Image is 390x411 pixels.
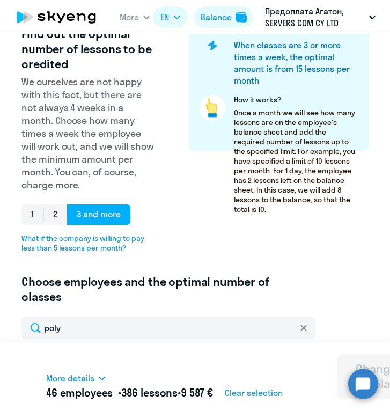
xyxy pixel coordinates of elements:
[265,5,365,29] p: Предоплата Агатон, SERVERS COM CY LTD
[236,12,247,23] img: balance
[67,204,130,225] span: 3 and more
[21,26,154,71] h3: Find out the optimal number of lessons to be credited
[46,386,213,399] h5: 46 employees • •
[200,95,225,121] img: pointer-circle
[21,317,315,339] input: Search by name, email, product or status
[234,95,358,105] p: How it works?
[21,274,293,304] h3: Choose employees and the optimal number of classes
[120,11,139,23] span: More
[21,233,154,253] span: What if the company is willing to pay less than 5 lessons per month?
[260,4,381,30] button: Предоплата Агатон, SERVERS COM CY LTD
[225,387,283,399] span: Clear selection
[121,386,178,399] span: 386 lessons
[234,39,358,86] h4: When classes are 3 or more times a week, the optimal amount is from 15 lessons per month
[46,372,94,384] span: More details
[21,204,43,225] span: 1
[153,6,188,28] button: EN
[194,6,253,28] button: Balancebalance
[201,11,232,23] div: Balance
[234,108,358,214] p: Once a month we will see how many lessons are on the employee's balance sheet and add the require...
[43,204,67,225] span: 2
[181,386,213,399] span: 9 587 €
[120,6,150,28] button: More
[21,76,154,192] p: We ourselves are not happy with this fact, but there are not always 4 weeks in a month. Choose ho...
[160,11,169,23] span: EN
